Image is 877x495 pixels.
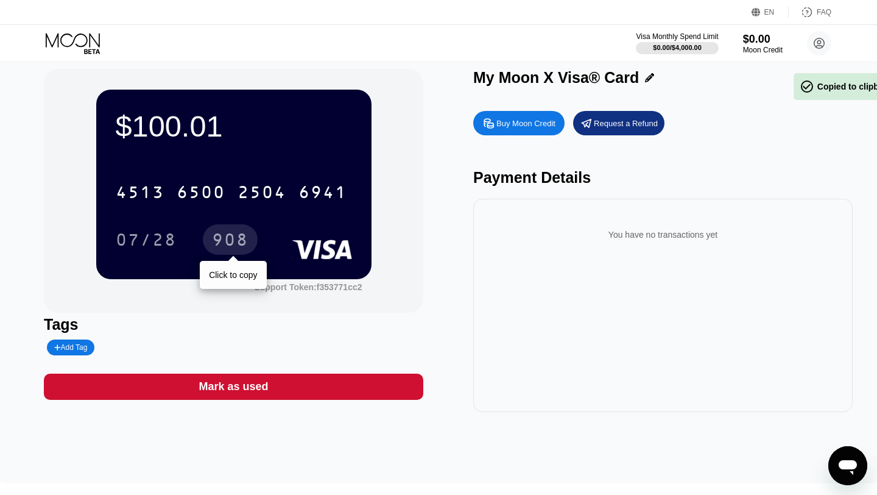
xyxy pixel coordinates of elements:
div: Support Token: f353771cc2 [254,282,362,292]
div: Visa Monthly Spend Limit$0.00/$4,000.00 [636,32,718,54]
div: Mark as used [199,380,268,394]
div: 4513650025046941 [108,177,354,207]
div: Payment Details [473,169,853,187]
div: Tags [44,316,423,333]
div: You have no transactions yet [483,218,843,252]
div: Buy Moon Credit [496,118,555,129]
div: 6500 [177,184,225,204]
div: Add Tag [47,340,94,355]
div: Request a Refund [594,118,658,129]
div: 2504 [238,184,286,204]
div: Visa Monthly Spend Limit [636,32,718,41]
div: $0.00 / $4,000.00 [653,44,702,51]
div: FAQ [789,6,831,18]
div: $0.00Moon Credit [743,33,783,54]
div: Request a Refund [573,111,664,135]
div: 908 [203,224,258,255]
div: 07/28 [116,232,177,251]
div: 908 [212,232,248,251]
span:  [800,79,814,94]
div: Mark as used [44,374,423,400]
div: Add Tag [54,343,87,352]
div: EN [752,6,789,18]
div: 4513 [116,184,164,204]
div: $100.01 [116,109,352,143]
div: Moon Credit [743,46,783,54]
div: FAQ [817,8,831,16]
div: Click to copy [209,270,257,280]
div: My Moon X Visa® Card [473,69,639,87]
iframe: Button to launch messaging window [828,446,867,485]
div: EN [764,8,775,16]
div: 07/28 [107,224,186,255]
div: $0.00 [743,33,783,46]
div: 6941 [298,184,347,204]
div: Buy Moon Credit [473,111,565,135]
div: Support Token:f353771cc2 [254,282,362,292]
